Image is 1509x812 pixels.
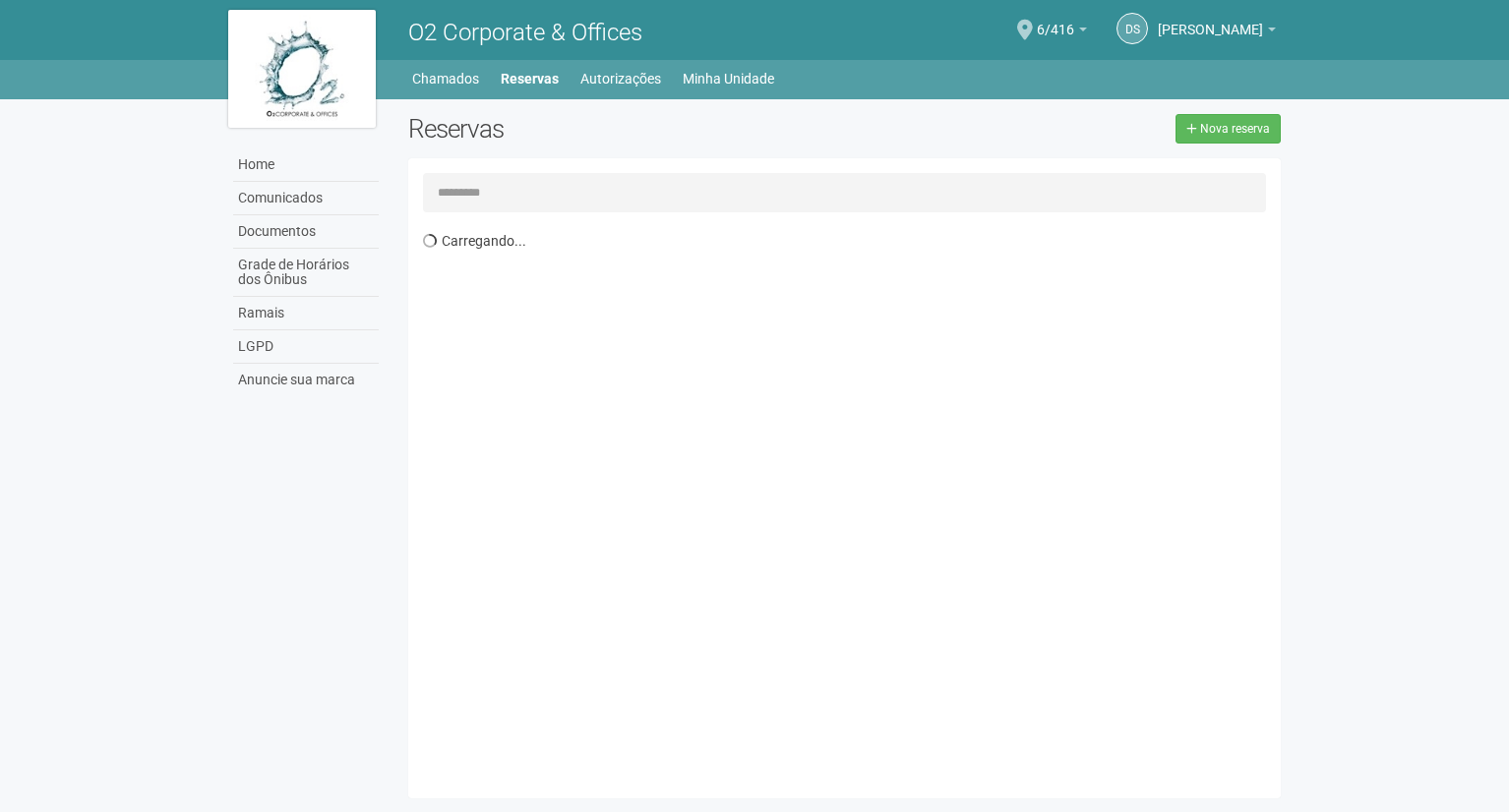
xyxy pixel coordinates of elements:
[1037,25,1087,40] a: 6/416
[408,114,829,144] h2: Reservas
[228,10,376,128] img: logo.jpg
[233,215,379,249] a: Documentos
[1200,122,1270,136] span: Nova reserva
[423,222,1281,783] div: Carregando...
[233,249,379,297] a: Grade de Horários dos Ônibus
[1158,3,1263,37] span: Daniel Santos
[233,148,379,182] a: Home
[1117,13,1148,44] a: DS
[233,364,379,396] a: Anuncie sua marca
[501,65,559,92] a: Reservas
[412,65,479,92] a: Chamados
[233,182,379,215] a: Comunicados
[1037,3,1074,37] span: 6/416
[1158,25,1276,40] a: [PERSON_NAME]
[233,297,379,330] a: Ramais
[580,65,661,92] a: Autorizações
[683,65,774,92] a: Minha Unidade
[408,19,642,46] span: O2 Corporate & Offices
[1176,114,1281,144] a: Nova reserva
[233,330,379,364] a: LGPD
